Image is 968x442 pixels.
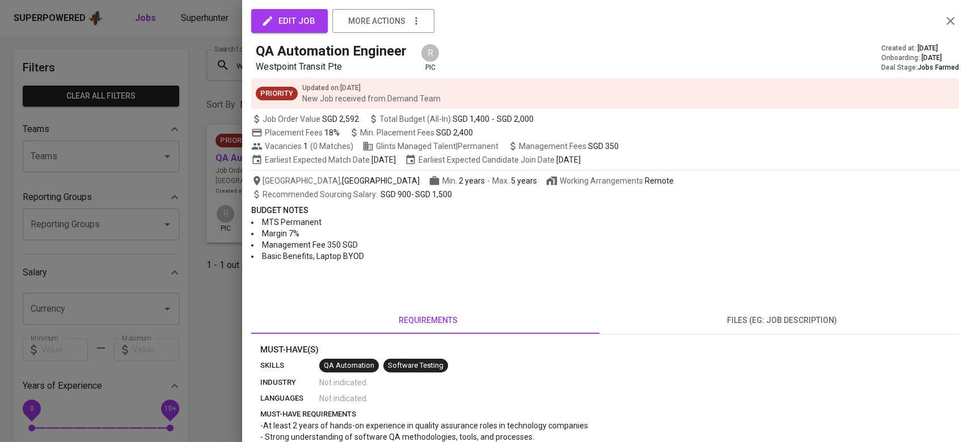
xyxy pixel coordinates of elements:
[251,113,359,125] span: Job Order Value
[415,190,452,199] span: SGD 1,500
[256,88,298,99] span: Priority
[251,175,420,186] span: [GEOGRAPHIC_DATA] ,
[492,113,494,125] span: -
[251,141,353,152] span: Vacancies ( 0 Matches )
[453,113,489,125] span: SGD 1,400
[881,44,959,53] div: Created at :
[556,154,581,165] span: [DATE]
[442,176,485,185] span: Min.
[921,53,942,63] span: [DATE]
[459,176,485,185] span: 2 years
[497,113,534,125] span: SGD 2,000
[546,175,674,186] span: Working Arrangements
[251,9,328,33] button: edit job
[263,189,452,200] span: -
[371,154,396,165] span: [DATE]
[918,63,959,71] span: Jobs Farmed
[256,42,407,60] h5: QA Automation Engineer
[319,393,368,404] span: Not indicated .
[262,229,299,238] span: Margin 7%
[332,9,434,33] button: more actions
[420,43,440,73] div: pic
[881,53,959,63] div: Onboarding :
[260,409,950,420] p: must-have requirements
[348,14,405,28] span: more actions
[381,190,411,199] span: SGD 900
[260,432,534,441] span: - Strong understanding of software QA methodologies, tools, and processes.
[368,113,534,125] span: Total Budget (All-In)
[319,360,379,371] span: QA Automation
[487,175,490,186] span: -
[263,190,379,199] span: Recommended Sourcing Salary :
[260,421,588,430] span: -At least 2 years of hands-on experience in quality assurance roles in technology companies
[265,128,340,137] span: Placement Fees
[302,141,308,152] span: 1
[383,360,448,371] span: Software Testing
[324,128,340,137] span: 18%
[262,218,322,227] span: MTS Permanent
[918,44,938,53] span: [DATE]
[258,313,598,328] span: requirements
[405,154,581,165] span: Earliest Expected Candidate Join Date
[319,377,368,388] span: Not indicated .
[262,240,358,249] span: Management Fee 350 SGD
[588,142,619,151] span: SGD 350
[420,43,440,63] div: R
[519,142,619,151] span: Management Fees
[251,205,959,216] p: Budget Notes
[612,313,952,328] span: files (eg: job description)
[322,113,359,125] span: SGD 2,592
[511,176,537,185] span: 5 years
[256,61,342,72] span: Westpoint Transit Pte
[645,175,674,186] div: Remote
[262,252,364,261] span: Basic Benefits, Laptop BYOD
[264,14,315,28] span: edit job
[302,83,441,93] p: Updated on : [DATE]
[260,393,319,404] p: languages
[881,63,959,73] div: Deal Stage :
[260,360,319,371] p: skills
[362,141,498,152] span: Glints Managed Talent | Permanent
[492,176,537,185] span: Max.
[260,343,950,356] p: Must-Have(s)
[360,128,473,137] span: Min. Placement Fees
[260,377,319,388] p: industry
[302,93,441,104] p: New Job received from Demand Team
[342,175,420,186] span: [GEOGRAPHIC_DATA]
[251,154,396,165] span: Earliest Expected Match Date
[436,128,473,137] span: SGD 2,400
